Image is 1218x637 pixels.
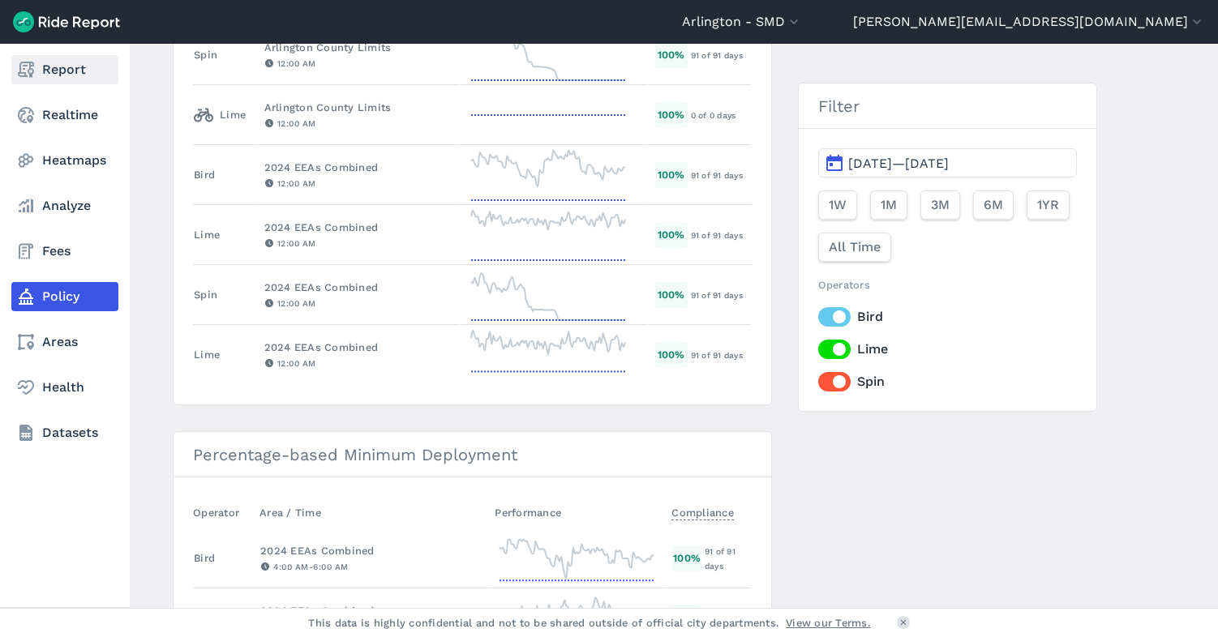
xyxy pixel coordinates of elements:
button: 1M [870,190,907,220]
div: 100 % [655,102,688,127]
span: 3M [931,195,950,215]
a: Datasets [11,418,118,447]
span: Operators [818,279,870,291]
button: 1W [818,190,857,220]
h3: Filter [799,83,1096,129]
th: Performance [488,497,665,528]
a: Heatmaps [11,146,118,175]
div: 12:00 AM [264,356,452,370]
div: 91 of 91 days [691,168,751,182]
div: 100 % [672,605,701,631]
div: Spin [194,287,217,302]
span: 1W [829,195,847,215]
th: Operator [193,497,253,528]
div: Lime [194,347,220,362]
div: 91 of 91 days [705,604,751,633]
span: Compliance [671,502,734,520]
div: 12:00 AM [264,176,452,190]
div: 2024 EEAs Combined [260,543,481,558]
th: Area / Time [253,497,488,528]
div: Arlington County Limits [264,100,452,115]
div: Arlington County Limits [264,40,452,55]
div: 2024 EEAs Combined [264,340,452,355]
span: [DATE]—[DATE] [848,156,949,171]
a: Policy [11,282,118,311]
span: All Time [829,237,881,257]
img: Ride Report [13,11,120,32]
div: 2024 EEAs Combined [264,160,452,175]
div: 100 % [655,42,688,67]
div: 0 of 0 days [691,108,751,122]
div: 91 of 91 days [691,348,751,362]
a: Areas [11,327,118,357]
div: 100 % [655,222,688,247]
div: 100 % [655,342,688,367]
div: Bird [194,550,215,566]
div: Lime [194,102,246,128]
button: 1YR [1027,190,1070,220]
div: 100 % [672,545,701,571]
button: All Time [818,233,891,262]
h3: Percentage-based Minimum Deployment [174,432,771,477]
div: 4:00 AM - 6:00 AM [260,559,481,574]
label: Bird [818,307,1077,327]
a: Realtime [11,100,118,130]
div: 12:00 AM [264,296,452,310]
a: View our Terms. [786,615,871,631]
div: 91 of 91 days [705,544,751,573]
button: [PERSON_NAME][EMAIL_ADDRESS][DOMAIN_NAME] [853,12,1205,32]
span: 1M [881,195,897,215]
div: 2024 EEAs Combined [260,603,481,618]
button: [DATE]—[DATE] [818,148,1077,177]
div: 2024 EEAs Combined [264,280,452,295]
div: 2024 EEAs Combined [264,220,452,235]
button: 6M [973,190,1014,220]
a: Analyze [11,191,118,220]
div: 12:00 AM [264,56,452,71]
a: Fees [11,237,118,266]
label: Lime [818,340,1077,359]
div: Bird [194,167,215,182]
div: 91 of 91 days [691,48,751,62]
a: Report [11,55,118,84]
span: 6M [984,195,1003,215]
div: 12:00 AM [264,236,452,250]
div: Lime [194,227,220,242]
button: 3M [920,190,960,220]
div: 91 of 91 days [691,288,751,302]
div: 12:00 AM [264,116,452,130]
label: Spin [818,372,1077,391]
div: 100 % [655,162,688,187]
div: 91 of 91 days [691,228,751,242]
div: Spin [194,47,217,62]
div: 100 % [655,282,688,307]
span: 1YR [1037,195,1059,215]
button: Arlington - SMD [682,12,802,32]
a: Health [11,373,118,402]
